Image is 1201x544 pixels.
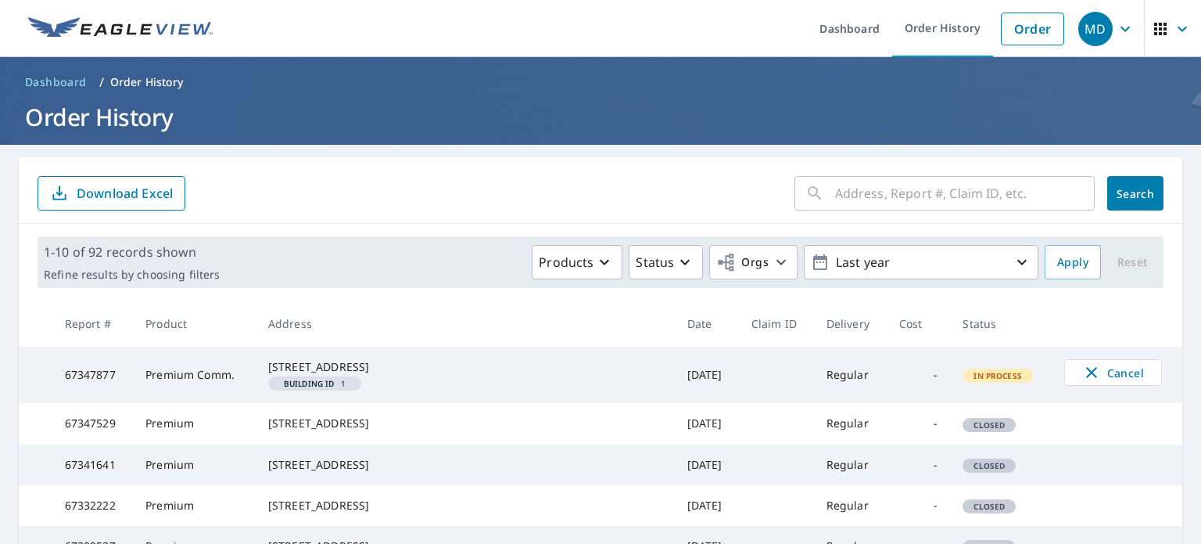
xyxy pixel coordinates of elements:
[675,445,739,485] td: [DATE]
[44,243,220,261] p: 1-10 of 92 records shown
[1045,245,1101,279] button: Apply
[739,301,814,347] th: Claim ID
[636,253,674,272] p: Status
[830,249,1013,276] p: Last year
[52,445,134,485] td: 67341641
[964,370,1031,381] span: In Process
[709,245,798,279] button: Orgs
[110,74,184,90] p: Order History
[52,403,134,444] td: 67347529
[133,445,256,485] td: Premium
[268,498,662,513] div: [STREET_ADDRESS]
[133,403,256,444] td: Premium
[25,74,87,90] span: Dashboard
[814,485,887,526] td: Regular
[1078,12,1113,46] div: MD
[964,501,1014,512] span: Closed
[814,445,887,485] td: Regular
[629,245,703,279] button: Status
[1057,253,1088,272] span: Apply
[52,301,134,347] th: Report #
[532,245,622,279] button: Products
[38,176,185,211] button: Download Excel
[268,457,662,473] div: [STREET_ADDRESS]
[19,70,1182,95] nav: breadcrumb
[887,485,951,526] td: -
[804,245,1038,279] button: Last year
[1001,13,1064,45] a: Order
[133,347,256,403] td: Premium Comm.
[887,301,951,347] th: Cost
[1081,363,1145,382] span: Cancel
[99,73,104,92] li: /
[28,17,213,41] img: EV Logo
[274,380,355,387] span: 1
[52,485,134,526] td: 67332222
[887,347,951,403] td: -
[950,301,1051,347] th: Status
[256,301,675,347] th: Address
[1107,176,1163,211] button: Search
[19,70,93,95] a: Dashboard
[133,485,256,526] td: Premium
[1064,359,1162,386] button: Cancel
[52,347,134,403] td: 67347877
[675,301,739,347] th: Date
[675,403,739,444] td: [DATE]
[964,420,1014,431] span: Closed
[814,301,887,347] th: Delivery
[887,403,951,444] td: -
[268,416,662,431] div: [STREET_ADDRESS]
[716,253,769,272] span: Orgs
[77,185,173,202] p: Download Excel
[133,301,256,347] th: Product
[814,347,887,403] td: Regular
[19,101,1182,133] h1: Order History
[964,460,1014,471] span: Closed
[887,445,951,485] td: -
[835,171,1095,215] input: Address, Report #, Claim ID, etc.
[284,380,335,387] em: Building ID
[675,347,739,403] td: [DATE]
[814,403,887,444] td: Regular
[539,253,593,272] p: Products
[1120,186,1151,201] span: Search
[44,268,220,282] p: Refine results by choosing filters
[268,359,662,375] div: [STREET_ADDRESS]
[675,485,739,526] td: [DATE]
